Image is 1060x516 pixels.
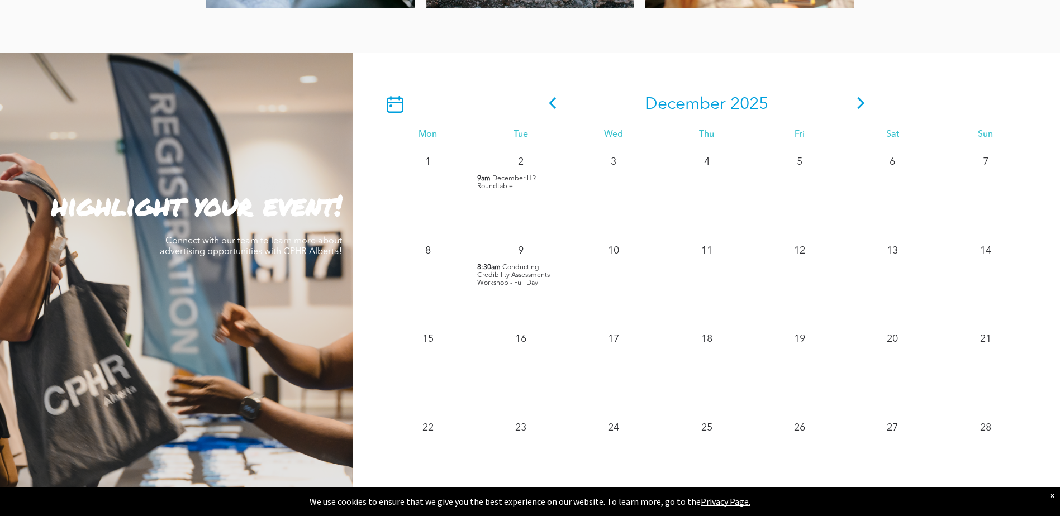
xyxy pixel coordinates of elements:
[882,418,902,438] p: 27
[511,241,531,261] p: 9
[477,175,536,190] span: December HR Roundtable
[697,329,717,349] p: 18
[477,264,501,271] span: 8:30am
[976,418,996,438] p: 28
[603,418,624,438] p: 24
[603,329,624,349] p: 17
[477,264,550,286] span: Conducting Credibility Assessments Workshop - Full Day
[939,130,1032,140] div: Sun
[381,130,474,140] div: Mon
[882,241,902,261] p: 13
[976,329,996,349] p: 21
[753,130,846,140] div: Fri
[976,241,996,261] p: 14
[701,496,750,507] a: Privacy Page.
[477,175,491,183] span: 9am
[418,418,438,438] p: 22
[790,152,810,172] p: 5
[603,241,624,261] p: 10
[1050,490,1054,501] div: Dismiss notification
[567,130,660,140] div: Wed
[511,152,531,172] p: 2
[846,130,939,140] div: Sat
[418,241,438,261] p: 8
[645,96,726,113] span: December
[976,152,996,172] p: 7
[790,329,810,349] p: 19
[882,152,902,172] p: 6
[418,329,438,349] p: 15
[160,237,342,256] span: Connect with our team to learn more about advertising opportunities with CPHR Alberta!
[730,96,768,113] span: 2025
[418,152,438,172] p: 1
[697,418,717,438] p: 25
[660,130,753,140] div: Thu
[882,329,902,349] p: 20
[790,418,810,438] p: 26
[697,152,717,172] p: 4
[511,329,531,349] p: 16
[790,241,810,261] p: 12
[474,130,567,140] div: Tue
[51,185,342,224] strong: highlight your event!
[603,152,624,172] p: 3
[511,418,531,438] p: 23
[697,241,717,261] p: 11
